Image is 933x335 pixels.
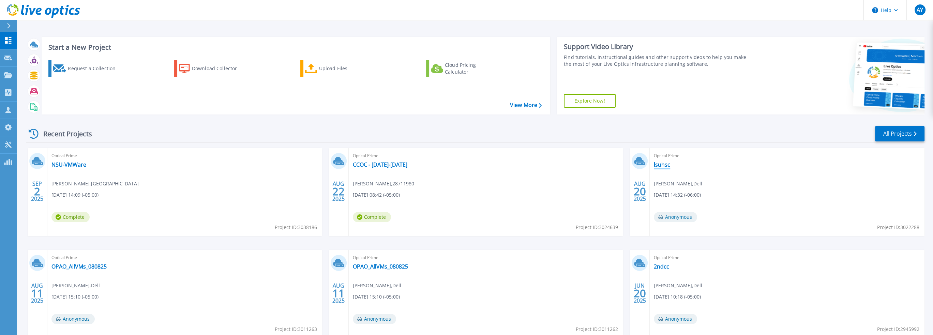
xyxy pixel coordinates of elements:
[332,179,345,204] div: AUG 2025
[319,62,374,75] div: Upload Files
[353,161,407,168] a: CCOC - [DATE]-[DATE]
[353,191,400,199] span: [DATE] 08:42 (-05:00)
[654,314,697,324] span: Anonymous
[633,179,646,204] div: AUG 2025
[875,126,924,141] a: All Projects
[51,161,86,168] a: NSU-VMWare
[68,62,122,75] div: Request a Collection
[633,281,646,306] div: JUN 2025
[332,281,345,306] div: AUG 2025
[510,102,542,108] a: View More
[31,290,43,296] span: 11
[332,188,345,194] span: 22
[654,212,697,222] span: Anonymous
[51,152,318,159] span: Optical Prime
[48,44,541,51] h3: Start a New Project
[48,60,124,77] a: Request a Collection
[564,94,616,108] a: Explore Now!
[34,188,40,194] span: 2
[26,125,101,142] div: Recent Projects
[174,60,250,77] a: Download Collector
[51,263,107,270] a: OPAO_AllVMs_080825
[576,224,618,231] span: Project ID: 3024639
[877,224,919,231] span: Project ID: 3022288
[51,212,90,222] span: Complete
[353,314,396,324] span: Anonymous
[353,212,391,222] span: Complete
[654,293,701,301] span: [DATE] 10:18 (-05:00)
[654,180,702,187] span: [PERSON_NAME] , Dell
[51,254,318,261] span: Optical Prime
[445,62,499,75] div: Cloud Pricing Calculator
[51,282,100,289] span: [PERSON_NAME] , Dell
[332,290,345,296] span: 11
[192,62,246,75] div: Download Collector
[654,254,920,261] span: Optical Prime
[275,325,317,333] span: Project ID: 3011263
[51,314,95,324] span: Anonymous
[31,179,44,204] div: SEP 2025
[275,224,317,231] span: Project ID: 3038186
[564,54,754,67] div: Find tutorials, instructional guides and other support videos to help you make the most of your L...
[877,325,919,333] span: Project ID: 2945992
[654,161,670,168] a: lsuhsc
[654,282,702,289] span: [PERSON_NAME] , Dell
[353,293,400,301] span: [DATE] 15:10 (-05:00)
[353,254,619,261] span: Optical Prime
[654,152,920,159] span: Optical Prime
[353,152,619,159] span: Optical Prime
[634,188,646,194] span: 20
[576,325,618,333] span: Project ID: 3011262
[353,180,414,187] span: [PERSON_NAME] , 28711980
[51,293,99,301] span: [DATE] 15:10 (-05:00)
[51,180,139,187] span: [PERSON_NAME] , [GEOGRAPHIC_DATA]
[634,290,646,296] span: 20
[353,263,408,270] a: OPAO_AllVMs_080825
[353,282,401,289] span: [PERSON_NAME] , Dell
[426,60,502,77] a: Cloud Pricing Calculator
[917,7,923,13] span: AY
[51,191,99,199] span: [DATE] 14:09 (-05:00)
[31,281,44,306] div: AUG 2025
[300,60,376,77] a: Upload Files
[654,263,669,270] a: 2ndcc
[654,191,701,199] span: [DATE] 14:32 (-06:00)
[564,42,754,51] div: Support Video Library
